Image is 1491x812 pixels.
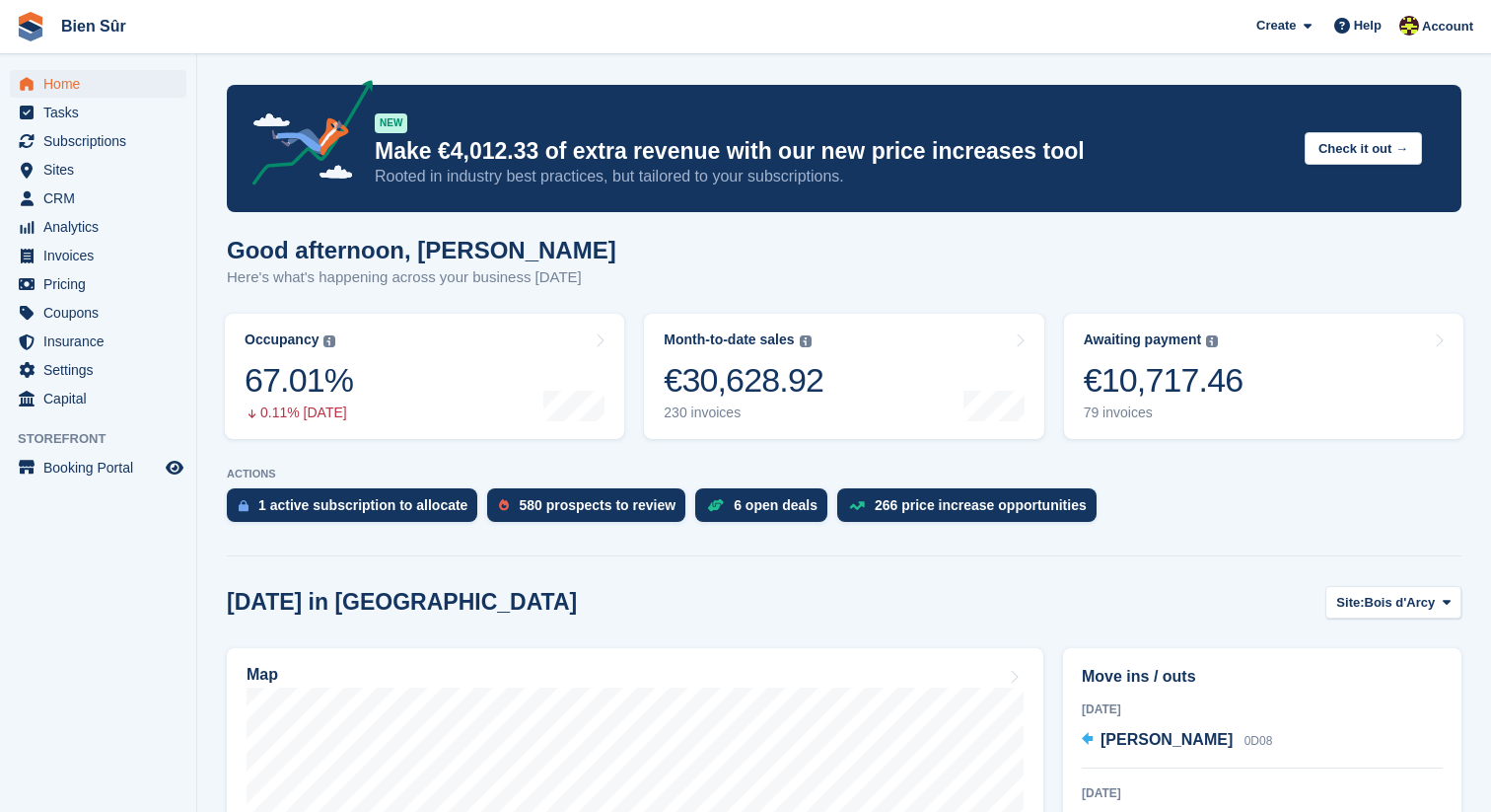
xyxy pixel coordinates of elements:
div: 230 invoices [664,405,823,421]
div: €30,628.92 [664,360,823,401]
a: menu [10,127,186,155]
span: Capital [43,385,162,412]
h2: [DATE] in [GEOGRAPHIC_DATA] [227,589,577,616]
span: Settings [43,356,162,384]
a: 580 prospects to review [487,488,695,532]
p: Here's what's happening across your business [DATE] [227,266,616,289]
h2: Move ins / outs [1082,665,1443,689]
img: stora-icon-8386f47178a22dfd0bd8f6a31ec36ba5ce8667c1dd55bd0f319d3a0aa187defe.svg [16,12,45,41]
button: Check it out → [1305,132,1422,165]
div: 266 price increase opportunities [875,497,1087,513]
span: Invoices [43,242,162,269]
div: 580 prospects to review [519,497,675,513]
img: Marie Tran [1399,16,1419,36]
span: Booking Portal [43,454,162,481]
span: Storefront [18,429,196,449]
div: 67.01% [245,360,353,401]
p: Rooted in industry best practices, but tailored to your subscriptions. [375,166,1289,187]
a: menu [10,454,186,481]
span: Coupons [43,299,162,327]
span: Sites [43,156,162,184]
div: 6 open deals [734,497,817,513]
span: Pricing [43,270,162,298]
button: Site: Bois d'Arcy [1325,586,1461,619]
span: Home [43,70,162,98]
a: menu [10,299,186,327]
span: Create [1256,16,1296,36]
a: menu [10,385,186,412]
p: Make €4,012.33 of extra revenue with our new price increases tool [375,137,1289,166]
a: menu [10,356,186,384]
a: Occupancy 67.01% 0.11% [DATE] [225,314,624,439]
div: 79 invoices [1084,405,1243,421]
div: [DATE] [1082,701,1443,718]
span: Analytics [43,213,162,241]
div: NEW [375,113,407,133]
img: prospect-51fa495bee0391a8d652442698ab0144808aea92771e9ea1ae160a38d050c398.svg [499,499,509,511]
a: menu [10,270,186,298]
img: price-adjustments-announcement-icon-8257ccfd72463d97f412b2fc003d46551f7dbcb40ab6d574587a9cd5c0d94... [236,80,374,192]
img: icon-info-grey-7440780725fd019a000dd9b08b2336e03edf1995a4989e88bcd33f0948082b44.svg [323,335,335,347]
a: menu [10,156,186,184]
span: Tasks [43,99,162,126]
a: Preview store [163,456,186,480]
span: 0D08 [1244,734,1273,748]
div: Month-to-date sales [664,332,794,348]
a: 1 active subscription to allocate [227,488,487,532]
a: menu [10,70,186,98]
img: price_increase_opportunities-93ffe204e8149a01c8c9dc8f82e8f89637d9d84a8eef4429ea346261dce0b2c0.svg [849,501,865,510]
span: Subscriptions [43,127,162,155]
p: ACTIONS [227,468,1461,480]
div: 0.11% [DATE] [245,405,353,421]
span: Insurance [43,328,162,355]
span: Help [1354,16,1382,36]
a: Awaiting payment €10,717.46 79 invoices [1064,314,1463,439]
h1: Good afternoon, [PERSON_NAME] [227,237,616,263]
a: Month-to-date sales €30,628.92 230 invoices [644,314,1043,439]
img: icon-info-grey-7440780725fd019a000dd9b08b2336e03edf1995a4989e88bcd33f0948082b44.svg [1206,335,1218,347]
div: Occupancy [245,332,319,348]
span: Site: [1336,593,1364,613]
a: menu [10,185,186,212]
div: €10,717.46 [1084,360,1243,401]
div: 1 active subscription to allocate [258,497,467,513]
span: Account [1422,17,1473,37]
a: [PERSON_NAME] 0D08 [1082,728,1272,754]
span: CRM [43,185,162,212]
img: icon-info-grey-7440780725fd019a000dd9b08b2336e03edf1995a4989e88bcd33f0948082b44.svg [800,335,812,347]
div: Awaiting payment [1084,332,1202,348]
span: [PERSON_NAME] [1100,731,1233,748]
a: menu [10,328,186,355]
a: 6 open deals [695,488,837,532]
div: [DATE] [1082,784,1443,802]
img: deal-1b604bf984904fb50ccaf53a9ad4b4a5d6e5aea283cecdc64d6e3604feb123c2.svg [707,498,724,512]
a: Bien Sûr [53,10,134,42]
span: Bois d'Arcy [1365,593,1436,613]
img: active_subscription_to_allocate_icon-d502201f5373d7db506a760aba3b589e785aa758c864c3986d89f69b8ff3... [239,499,248,512]
h2: Map [247,666,278,684]
a: menu [10,242,186,269]
a: menu [10,99,186,126]
a: 266 price increase opportunities [837,488,1106,532]
a: menu [10,213,186,241]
